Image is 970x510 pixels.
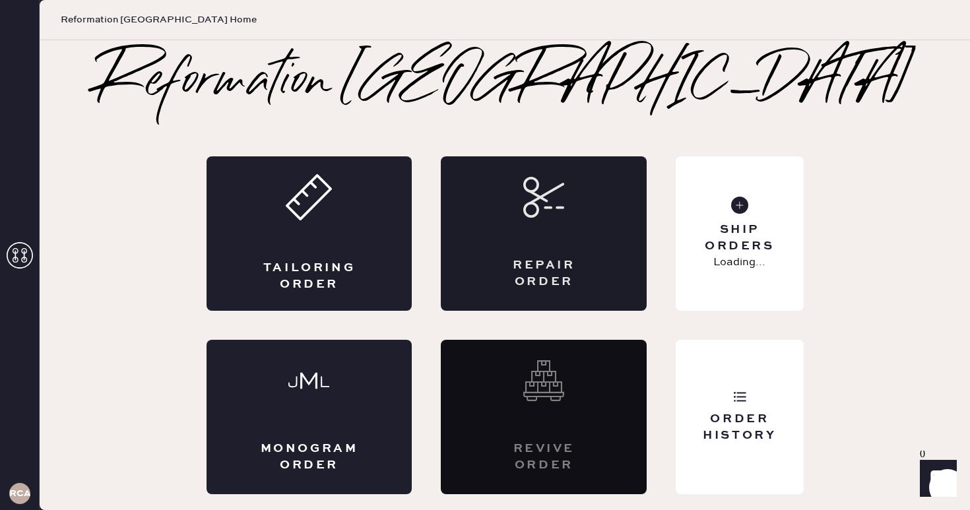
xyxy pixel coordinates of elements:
[259,260,360,293] div: Tailoring Order
[259,441,360,474] div: Monogram Order
[686,222,792,255] div: Ship Orders
[494,257,594,290] div: Repair Order
[61,13,257,26] span: Reformation [GEOGRAPHIC_DATA] Home
[494,441,594,474] div: Revive order
[713,255,765,271] p: Loading...
[97,56,913,109] h2: Reformation [GEOGRAPHIC_DATA]
[441,340,647,494] div: Interested? Contact us at care@hemster.co
[9,489,30,498] h3: RCA
[686,411,792,444] div: Order History
[907,451,964,507] iframe: Front Chat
